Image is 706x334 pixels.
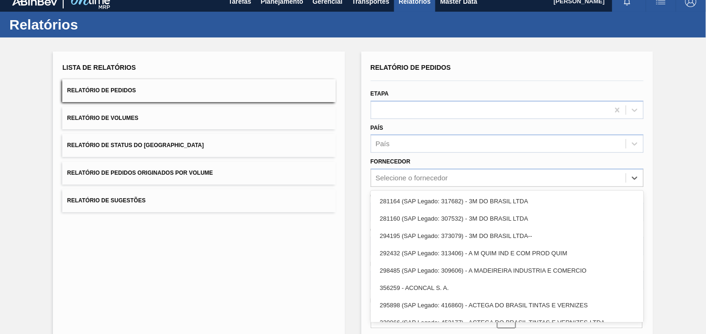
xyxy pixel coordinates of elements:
div: 294195 (SAP Legado: 373079) - 3M DO BRASIL LTDA-- [371,227,644,245]
span: Relatório de Status do [GEOGRAPHIC_DATA] [67,142,204,148]
span: Relatório de Pedidos Originados por Volume [67,170,213,176]
span: Lista de Relatórios [62,64,136,71]
div: 281160 (SAP Legado: 307532) - 3M DO BRASIL LTDA [371,210,644,227]
span: Relatório de Pedidos [371,64,451,71]
span: Relatório de Volumes [67,115,138,121]
label: País [371,125,383,131]
label: Fornecedor [371,158,411,165]
button: Relatório de Pedidos Originados por Volume [62,162,335,185]
button: Relatório de Volumes [62,107,335,130]
h1: Relatórios [9,19,176,30]
div: 356259 - ACONCAL S. A. [371,279,644,297]
span: Relatório de Pedidos [67,87,136,94]
div: 298485 (SAP Legado: 309606) - A MADEIREIRA INDUSTRIA E COMERCIO [371,262,644,279]
button: Relatório de Status do [GEOGRAPHIC_DATA] [62,134,335,157]
div: 295898 (SAP Legado: 416860) - ACTEGA DO BRASIL TINTAS E VERNIZES [371,297,644,314]
span: Relatório de Sugestões [67,197,146,204]
button: Relatório de Sugestões [62,189,335,212]
div: País [376,140,390,148]
label: Etapa [371,90,389,97]
button: Relatório de Pedidos [62,79,335,102]
div: 292432 (SAP Legado: 313406) - A M QUIM IND E COM PROD QUIM [371,245,644,262]
div: Selecione o fornecedor [376,174,448,182]
div: 281164 (SAP Legado: 317682) - 3M DO BRASIL LTDA [371,193,644,210]
div: 320966 (SAP Legado: 452177) - ACTEGA DO BRASIL TINTAS E VERNIZES-LTDA.- [371,314,644,331]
